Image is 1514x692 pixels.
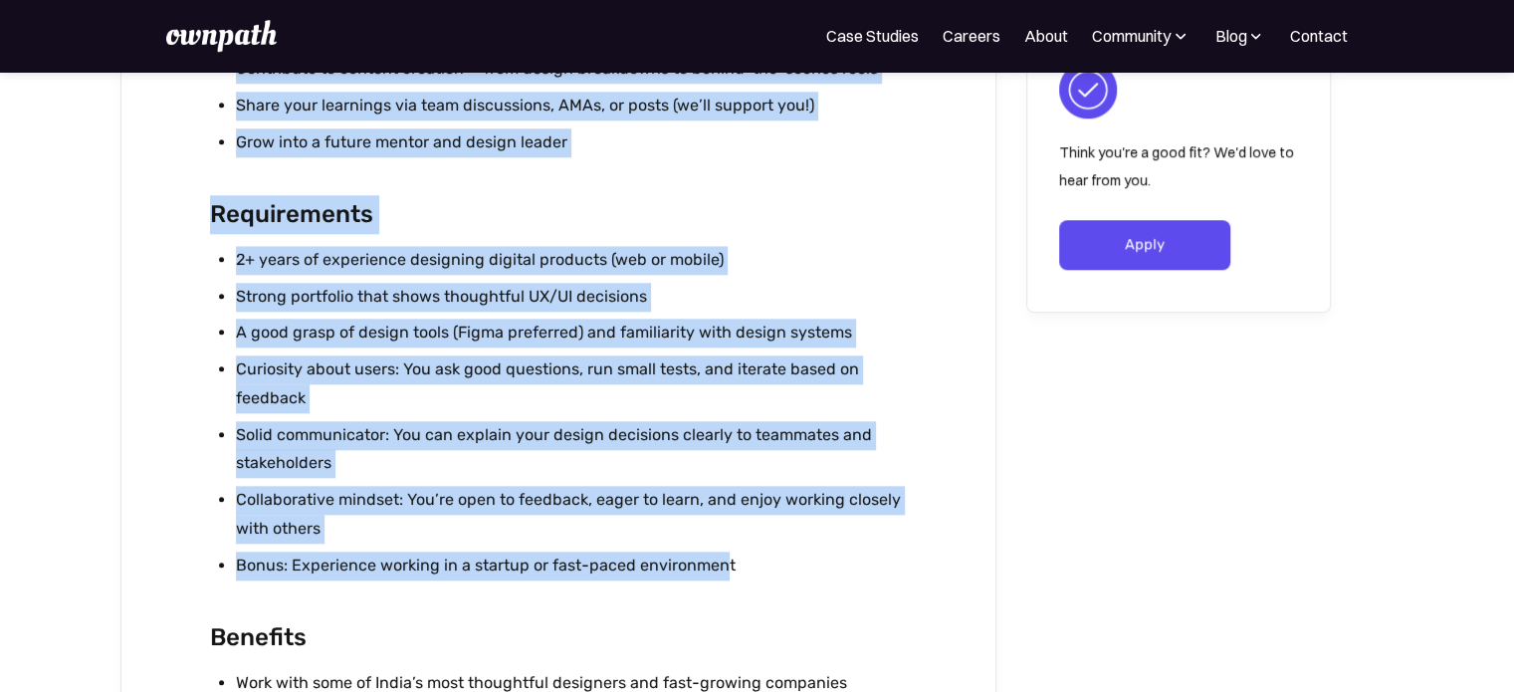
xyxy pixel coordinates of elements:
a: Case Studies [826,24,919,48]
a: Apply [1059,220,1231,270]
li: Grow into a future mentor and design leader [236,128,906,157]
a: Contact [1290,24,1348,48]
div: Community [1092,24,1190,48]
h2: Requirements [210,195,906,234]
h2: Benefits [210,618,906,657]
div: Blog [1214,24,1266,48]
a: Careers [943,24,1000,48]
li: Bonus: Experience working in a startup or fast-paced environment [236,552,906,580]
div: Community [1092,24,1171,48]
div: Blog [1214,24,1246,48]
li: Collaborative mindset: You’re open to feedback, eager to learn, and enjoy working closely with ot... [236,486,906,544]
li: A good grasp of design tools (Figma preferred) and familiarity with design systems [236,319,906,347]
li: 2+ years of experience designing digital products (web or mobile) [236,246,906,275]
li: Solid communicator: You can explain your design decisions clearly to teammates and stakeholders [236,421,906,479]
p: Think you're a good fit? We'd love to hear from you. [1059,138,1298,194]
li: Share your learnings via team discussions, AMAs, or posts (we’ll support you!) [236,92,906,120]
a: About [1024,24,1068,48]
li: Curiosity about users: You ask good questions, run small tests, and iterate based on feedback [236,355,906,413]
li: Strong portfolio that shows thoughtful UX/UI decisions [236,283,906,312]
